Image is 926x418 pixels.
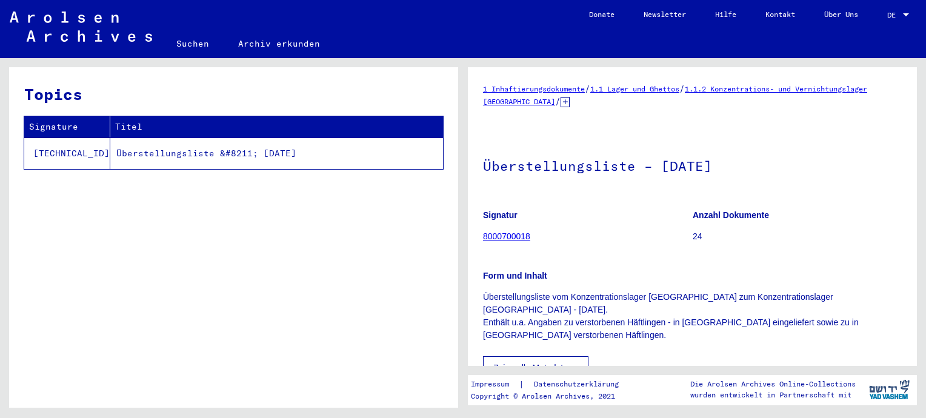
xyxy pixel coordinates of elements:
[585,83,590,94] span: /
[483,138,902,191] h1: Überstellungsliste – [DATE]
[483,356,588,379] button: Zeige alle Metadaten
[162,29,224,58] a: Suchen
[24,82,442,106] h3: Topics
[524,378,633,391] a: Datenschutzerklärung
[471,391,633,402] p: Copyright © Arolsen Archives, 2021
[110,138,443,169] td: Überstellungsliste &#8211; [DATE]
[690,390,856,400] p: wurden entwickelt in Partnerschaft mit
[471,378,519,391] a: Impressum
[887,11,901,19] span: DE
[693,230,902,243] p: 24
[867,374,912,405] img: yv_logo.png
[24,138,110,169] td: [TECHNICAL_ID]
[555,96,561,107] span: /
[483,291,902,342] p: Überstellungsliste vom Konzentrationslager [GEOGRAPHIC_DATA] zum Konzentrationslager [GEOGRAPHIC_...
[483,271,547,280] b: Form und Inhalt
[10,12,152,42] img: Arolsen_neg.svg
[110,116,443,138] th: Titel
[693,210,769,220] b: Anzahl Dokumente
[590,84,679,93] a: 1.1 Lager und Ghettos
[483,210,518,220] b: Signatur
[471,378,633,391] div: |
[24,116,110,138] th: Signature
[483,231,530,241] a: 8000700018
[483,84,585,93] a: 1 Inhaftierungsdokumente
[679,83,685,94] span: /
[690,379,856,390] p: Die Arolsen Archives Online-Collections
[224,29,335,58] a: Archiv erkunden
